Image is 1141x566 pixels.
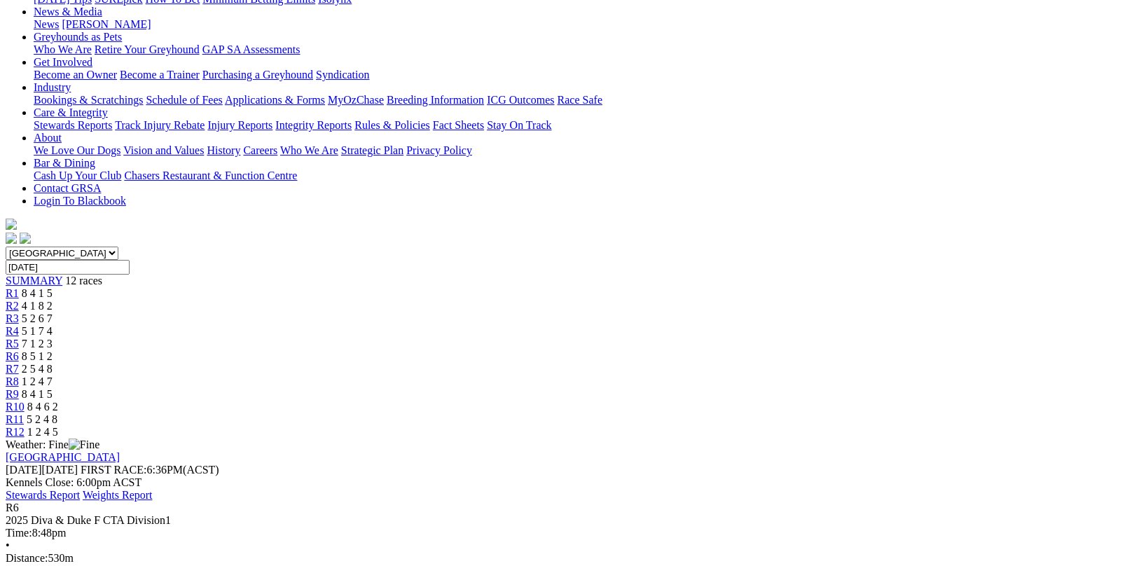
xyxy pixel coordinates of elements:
[202,43,300,55] a: GAP SA Assessments
[6,552,48,564] span: Distance:
[6,476,1125,489] div: Kennels Close: 6:00pm ACST
[34,170,1125,182] div: Bar & Dining
[34,195,126,207] a: Login To Blackbook
[34,69,117,81] a: Become an Owner
[34,6,102,18] a: News & Media
[34,144,120,156] a: We Love Our Dogs
[22,350,53,362] span: 8 5 1 2
[22,375,53,387] span: 1 2 4 7
[34,31,122,43] a: Greyhounds as Pets
[123,144,204,156] a: Vision and Values
[34,119,1125,132] div: Care & Integrity
[6,514,1125,527] div: 2025 Diva & Duke F CTA Division1
[22,363,53,375] span: 2 5 4 8
[34,157,95,169] a: Bar & Dining
[34,170,121,181] a: Cash Up Your Club
[316,69,369,81] a: Syndication
[6,413,24,425] a: R11
[22,388,53,400] span: 8 4 1 5
[6,527,1125,539] div: 8:48pm
[6,325,19,337] a: R4
[34,81,71,93] a: Industry
[34,144,1125,157] div: About
[22,325,53,337] span: 5 1 7 4
[6,388,19,400] a: R9
[6,539,10,551] span: •
[124,170,297,181] a: Chasers Restaurant & Function Centre
[6,363,19,375] span: R7
[22,312,53,324] span: 5 2 6 7
[202,69,313,81] a: Purchasing a Greyhound
[34,18,1125,31] div: News & Media
[65,275,102,287] span: 12 races
[22,338,53,350] span: 7 1 2 3
[69,439,99,451] img: Fine
[6,275,62,287] a: SUMMARY
[115,119,205,131] a: Track Injury Rebate
[207,119,272,131] a: Injury Reports
[81,464,146,476] span: FIRST RACE:
[146,94,222,106] a: Schedule of Fees
[34,43,92,55] a: Who We Are
[6,401,25,413] span: R10
[6,527,32,539] span: Time:
[354,119,430,131] a: Rules & Policies
[34,106,108,118] a: Care & Integrity
[6,233,17,244] img: facebook.svg
[6,451,120,463] a: [GEOGRAPHIC_DATA]
[6,502,19,513] span: R6
[275,119,352,131] a: Integrity Reports
[34,18,59,30] a: News
[95,43,200,55] a: Retire Your Greyhound
[34,56,92,68] a: Get Involved
[6,287,19,299] a: R1
[6,426,25,438] a: R12
[433,119,484,131] a: Fact Sheets
[34,43,1125,56] div: Greyhounds as Pets
[328,94,384,106] a: MyOzChase
[280,144,338,156] a: Who We Are
[6,338,19,350] span: R5
[6,350,19,362] a: R6
[341,144,403,156] a: Strategic Plan
[6,464,42,476] span: [DATE]
[62,18,151,30] a: [PERSON_NAME]
[81,464,219,476] span: 6:36PM(ACST)
[34,94,1125,106] div: Industry
[34,132,62,144] a: About
[22,300,53,312] span: 4 1 8 2
[6,439,99,450] span: Weather: Fine
[20,233,31,244] img: twitter.svg
[6,300,19,312] a: R2
[34,182,101,194] a: Contact GRSA
[557,94,602,106] a: Race Safe
[207,144,240,156] a: History
[22,287,53,299] span: 8 4 1 5
[6,312,19,324] a: R3
[6,552,1125,565] div: 530m
[387,94,484,106] a: Breeding Information
[34,69,1125,81] div: Get Involved
[6,260,130,275] input: Select date
[120,69,200,81] a: Become a Trainer
[225,94,325,106] a: Applications & Forms
[6,489,80,501] a: Stewards Report
[6,219,17,230] img: logo-grsa-white.png
[243,144,277,156] a: Careers
[83,489,153,501] a: Weights Report
[6,375,19,387] a: R8
[34,119,112,131] a: Stewards Reports
[27,401,58,413] span: 8 4 6 2
[6,464,78,476] span: [DATE]
[406,144,472,156] a: Privacy Policy
[27,426,58,438] span: 1 2 4 5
